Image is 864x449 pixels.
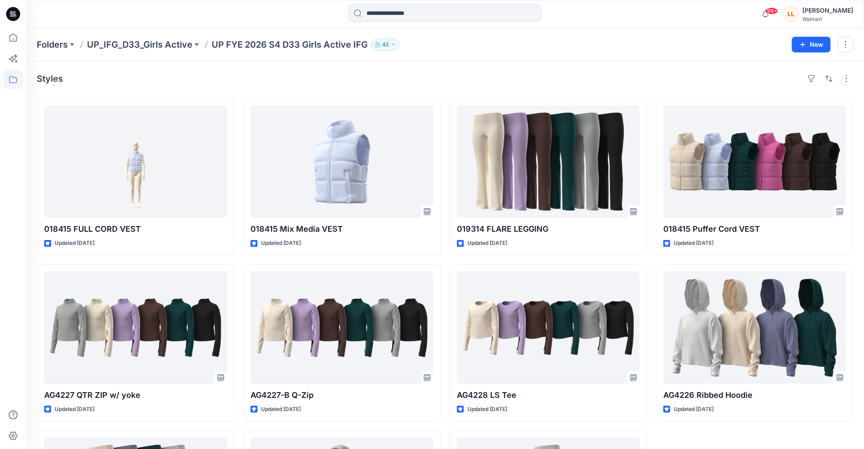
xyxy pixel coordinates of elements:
[212,38,368,51] p: UP FYE 2026 S4 D33 Girls Active IFG
[55,405,94,414] p: Updated [DATE]
[467,239,507,248] p: Updated [DATE]
[457,271,640,384] a: AG4228 LS Tee
[55,239,94,248] p: Updated [DATE]
[765,7,778,14] span: 99+
[44,105,227,218] a: 018415 FULL CORD VEST
[457,389,640,401] p: AG4228 LS Tee
[783,6,799,22] div: LL
[44,271,227,384] a: AG4227 QTR ZIP w/ yoke
[802,5,853,16] div: [PERSON_NAME]
[674,405,714,414] p: Updated [DATE]
[467,405,507,414] p: Updated [DATE]
[261,239,301,248] p: Updated [DATE]
[663,223,846,235] p: 018415 Puffer Cord VEST
[37,73,63,84] h4: Styles
[382,40,389,49] p: 42
[261,405,301,414] p: Updated [DATE]
[37,38,68,51] a: Folders
[251,105,433,218] a: 018415 Mix Media VEST
[663,389,846,401] p: AG4226 Ribbed Hoodie
[792,37,831,52] button: New
[251,271,433,384] a: AG4227-B Q-Zip
[802,16,853,22] div: Walmart
[457,105,640,218] a: 019314 FLARE LEGGING
[251,389,433,401] p: AG4227-B Q-Zip
[251,223,433,235] p: 018415 Mix Media VEST
[663,271,846,384] a: AG4226 Ribbed Hoodie
[674,239,714,248] p: Updated [DATE]
[457,223,640,235] p: 019314 FLARE LEGGING
[87,38,192,51] a: UP_IFG_D33_Girls Active
[663,105,846,218] a: 018415 Puffer Cord VEST
[371,38,400,51] button: 42
[44,389,227,401] p: AG4227 QTR ZIP w/ yoke
[44,223,227,235] p: 018415 FULL CORD VEST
